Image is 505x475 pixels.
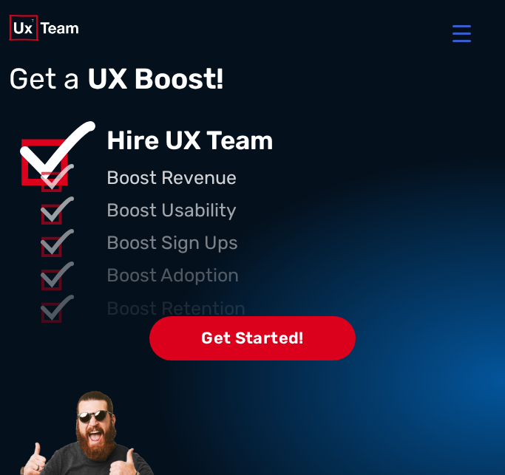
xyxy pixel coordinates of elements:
span: Get Started! [149,316,356,361]
p: Boost Retention [106,295,496,323]
p: Boost Usability [106,197,496,225]
p: Boost Revenue [106,164,496,192]
button: Menu Trigger [444,16,480,51]
span: UX Boost! [87,61,224,98]
p: Hire UX Team [106,121,496,160]
span: Get a [9,62,80,96]
p: Boost Sign Ups [106,229,496,257]
p: Boost Adoption [106,262,496,290]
